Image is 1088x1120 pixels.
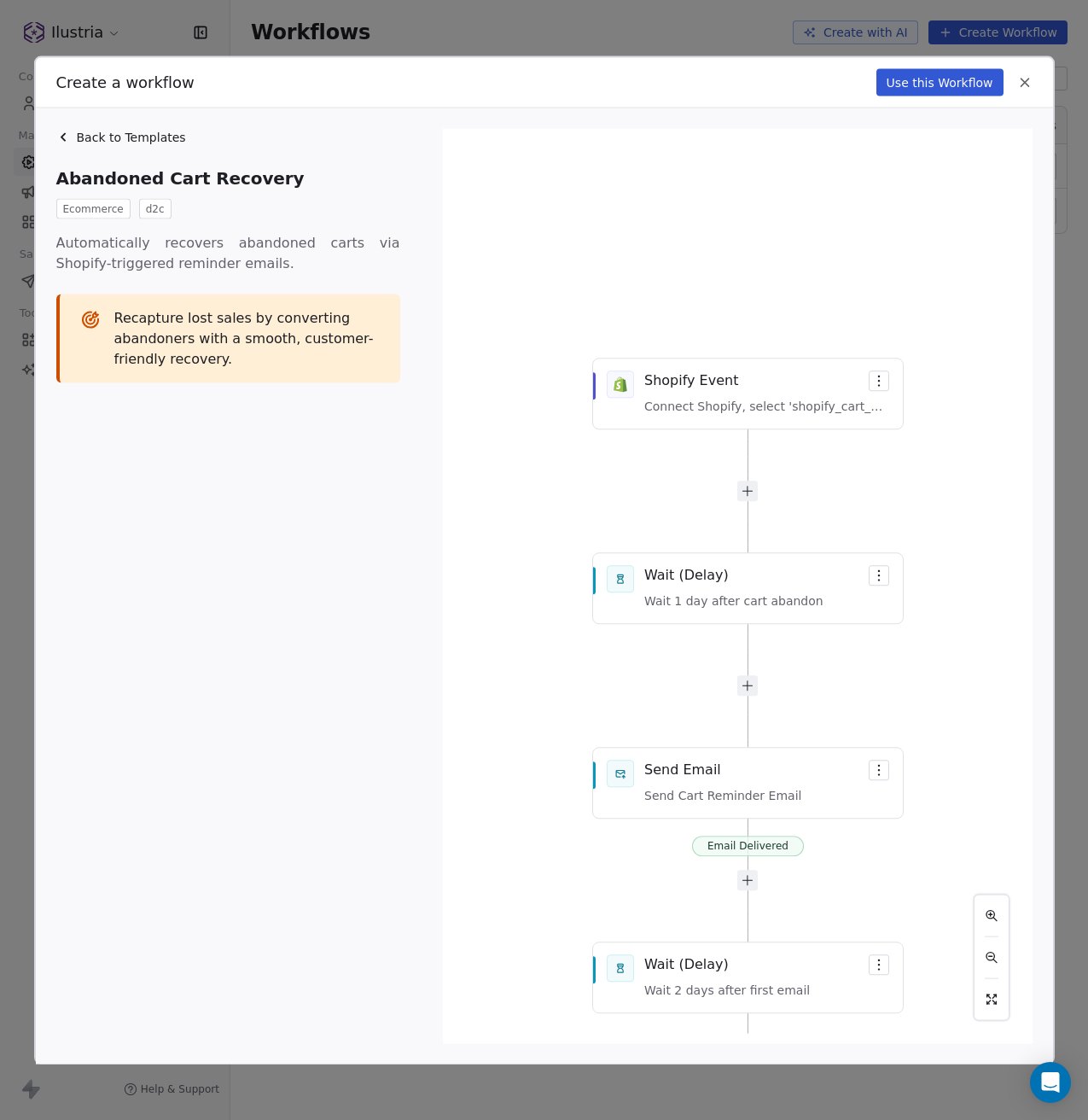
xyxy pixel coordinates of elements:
[114,308,380,370] span: Recapture lost sales by converting abandoners with a smooth, customer-friendly recovery.
[56,72,195,94] span: Create a workflow
[56,166,410,190] span: Abandoned Cart Recovery
[56,199,131,219] span: Ecommerce
[56,233,400,274] span: Automatically recovers abandoned carts via Shopify-triggered reminder emails.
[139,199,172,219] span: d2c
[876,69,1004,96] button: Use this Workflow
[1030,1062,1071,1103] div: Open Intercom Messenger
[77,129,186,146] span: Back to Templates
[974,894,1009,1020] div: React Flow controls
